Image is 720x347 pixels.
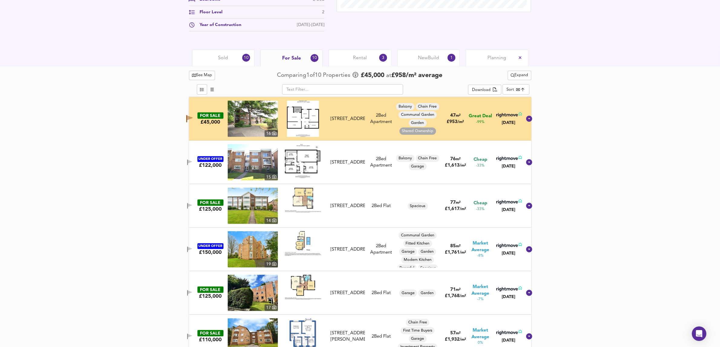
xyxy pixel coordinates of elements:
[372,203,391,209] div: 2 Bed Flat
[399,112,437,118] span: Communal Garden
[391,72,442,79] span: £ 958 / m² average
[399,290,417,297] div: Garage
[189,71,215,80] button: See Map
[396,156,415,161] span: Balcony
[197,199,223,206] div: FOR SALE
[192,72,212,79] span: See Map
[189,271,531,315] div: FOR SALE£125,000 property thumbnail 17 Floorplan[STREET_ADDRESS]2Bed FlatGarageGarden71m²£1,768/m...
[418,290,436,297] div: Garden
[416,155,439,162] div: Chain Free
[228,144,278,180] a: property thumbnail 15
[409,336,427,342] span: Garage
[408,203,428,210] div: Spacious
[228,101,278,137] a: property thumbnail 16
[401,327,435,334] div: First Time Buyers
[692,326,706,341] div: Open Intercom Messenger
[265,174,278,180] div: 15
[199,206,222,212] div: £125,000
[200,119,220,125] div: £45,000
[218,55,228,61] span: Sold
[367,112,395,125] div: 2 Bed Apartment
[396,104,415,109] span: Balcony
[406,319,429,326] div: Chain Free
[353,55,367,61] span: Rental
[328,159,367,166] div: Forest Road, Prenton, CH43 8TR
[526,115,533,122] svg: Show Details
[397,265,417,271] span: Peaceful
[399,128,436,134] span: Shared Ownership
[495,207,522,213] div: [DATE]
[416,103,439,110] div: Chain Free
[409,119,427,127] div: Garden
[331,203,365,209] div: [STREET_ADDRESS]
[399,248,417,255] div: Garage
[467,327,494,340] span: Market Average
[228,231,278,268] img: property thumbnail
[416,104,439,109] span: Chain Free
[476,120,484,125] span: -99%
[396,155,415,162] div: Balcony
[476,207,484,212] span: -33%
[195,22,242,28] div: Year of Construction
[418,290,436,296] span: Garden
[450,113,456,118] span: 47
[197,112,223,119] div: FOR SALE
[372,333,391,340] div: 2 Bed Flat
[399,111,437,118] div: Communal Garden
[228,231,278,268] a: property thumbnail 19
[195,9,223,15] div: Floor Level
[450,157,456,161] span: 76
[403,241,432,246] span: Fitted Kitchen
[401,256,434,264] div: Modern Kitchen
[467,284,494,297] span: Market Average
[478,340,483,345] span: 0%
[409,163,427,170] div: Garage
[456,114,461,118] span: m²
[418,264,438,272] div: Spacious
[372,290,391,296] div: 2 Bed Flat
[445,294,466,298] span: £ 1,768
[396,103,415,110] div: Balcony
[468,85,501,95] button: Download
[331,116,365,122] div: [STREET_ADDRESS]
[445,337,466,342] span: £ 1,932
[450,331,456,336] span: 57
[460,164,466,167] span: / m²
[445,250,466,255] span: £ 1,761
[328,246,367,253] div: Shrewsbury Road, Prenton, CH43 8SR
[297,22,324,28] div: [DATE]-[DATE]
[477,297,484,302] span: -7%
[328,330,367,343] div: St. Aidans Court, Prenton, Wirral, CH43 8TP
[331,159,365,166] div: [STREET_ADDRESS]
[469,113,492,119] span: Great Deal
[508,71,531,80] button: Expand
[399,233,437,238] span: Communal Garden
[460,251,466,255] span: / m²
[328,203,367,209] div: Forest Court, Claughton, CH43 8SD
[450,200,456,205] span: 77
[474,157,487,163] span: Cheap
[445,207,466,211] span: £ 1,617
[456,201,461,205] span: m²
[403,240,432,247] div: Fitted Kitchen
[503,84,529,95] div: Sort
[409,164,427,169] span: Garage
[507,87,514,92] div: Sort
[228,188,278,224] a: property thumbnail 14
[265,130,278,137] div: 16
[456,157,461,161] span: m²
[367,243,395,256] div: 2 Bed Apartment
[287,101,319,137] img: Floorplan
[379,54,387,62] div: 3
[322,9,324,15] div: 2
[458,120,464,124] span: / m²
[460,294,466,298] span: / m²
[418,248,436,255] div: Garden
[472,87,490,94] div: Download
[445,163,466,168] span: £ 1,613
[399,290,417,296] span: Garage
[409,335,427,342] div: Garage
[418,55,439,61] span: New Build
[487,55,506,61] span: Planning
[416,156,439,161] span: Chain Free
